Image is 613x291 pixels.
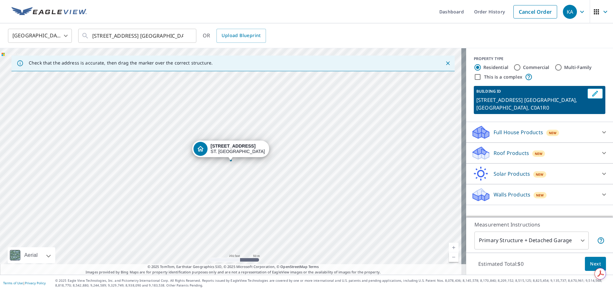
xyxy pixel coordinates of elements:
[3,281,23,285] a: Terms of Use
[471,145,608,161] div: Roof ProductsNew
[536,172,544,177] span: New
[484,74,522,80] label: This is a complex
[494,128,543,136] p: Full House Products
[474,56,605,62] div: PROPERTY TYPE
[8,247,55,263] div: Aerial
[29,60,213,66] p: Check that the address is accurate, then drag the marker over the correct structure.
[597,237,605,244] span: Your report will include the primary structure and a detached garage if one exists.
[476,96,585,111] p: [STREET_ADDRESS] [GEOGRAPHIC_DATA], [GEOGRAPHIC_DATA], C0A1R0
[587,88,603,99] button: Edit building 1
[308,264,319,269] a: Terms
[211,143,256,149] strong: [STREET_ADDRESS]
[536,193,544,198] span: New
[494,170,530,178] p: Solar Products
[203,29,266,43] div: OR
[513,5,557,19] a: Cancel Order
[8,27,72,45] div: [GEOGRAPHIC_DATA]
[494,149,529,157] p: Roof Products
[25,281,46,285] a: Privacy Policy
[444,59,452,67] button: Close
[471,187,608,202] div: Walls ProductsNew
[222,32,261,40] span: Upload Blueprint
[535,151,543,156] span: New
[192,141,269,160] div: Dropped pin, building 1, Residential property, 100 DOUSES RD ST. ANDREW'S PARISH PE C0A1R0
[474,221,605,228] p: Measurement Instructions
[590,260,601,268] span: Next
[549,130,557,135] span: New
[474,232,589,249] div: Primary Structure + Detached Garage
[280,264,307,269] a: OpenStreetMap
[585,257,606,271] button: Next
[564,64,592,71] label: Multi-Family
[211,143,265,154] div: ST. [GEOGRAPHIC_DATA]
[494,191,530,198] p: Walls Products
[22,247,40,263] div: Aerial
[3,281,46,285] p: |
[471,166,608,181] div: Solar ProductsNew
[471,125,608,140] div: Full House ProductsNew
[476,88,501,94] p: BUILDING ID
[148,264,319,270] span: © 2025 TomTom, Earthstar Geographics SIO, © 2025 Microsoft Corporation, ©
[55,278,610,288] p: © 2025 Eagle View Technologies, Inc. and Pictometry International Corp. All Rights Reserved. Repo...
[216,29,266,43] a: Upload Blueprint
[473,257,529,271] p: Estimated Total: $0
[92,27,183,45] input: Search by address or latitude-longitude
[523,64,549,71] label: Commercial
[563,5,577,19] div: KA
[483,64,508,71] label: Residential
[11,7,87,17] img: EV Logo
[449,243,458,252] a: Current Level 17, Zoom In
[449,252,458,262] a: Current Level 17, Zoom Out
